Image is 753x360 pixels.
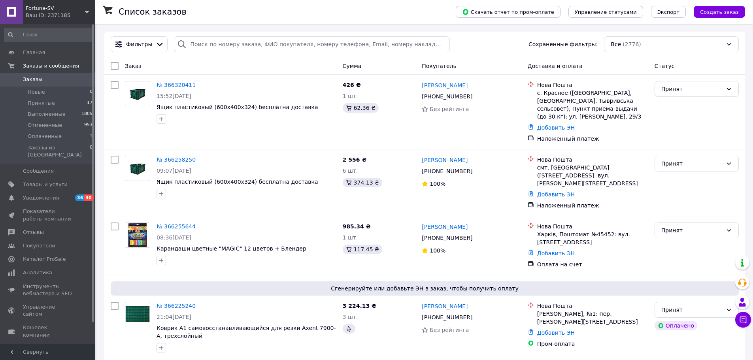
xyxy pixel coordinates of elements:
[23,208,73,222] span: Показатели работы компании
[661,85,723,93] div: Принят
[157,234,191,241] span: 08:36[DATE]
[343,168,358,174] span: 6 шт.
[157,93,191,99] span: 15:52[DATE]
[119,7,187,17] h1: Список заказов
[537,310,648,326] div: [PERSON_NAME], №1: пер. [PERSON_NAME][STREET_ADDRESS]
[537,340,648,348] div: Пром-оплата
[343,223,371,230] span: 985.34 ₴
[23,269,52,276] span: Аналитика
[125,222,150,248] a: Фото товару
[23,62,79,70] span: Заказы и сообщения
[430,181,445,187] span: 100%
[28,100,55,107] span: Принятые
[343,245,382,254] div: 117.45 ₴
[157,104,318,110] a: Ящик пластиковый (600х400х324) бесплатна доставка
[157,303,196,309] a: № 366225240
[568,6,643,18] button: Управление статусами
[90,133,92,140] span: 1
[87,100,92,107] span: 17
[23,194,59,202] span: Уведомления
[422,302,468,310] a: [PERSON_NAME]
[430,106,469,112] span: Без рейтинга
[700,9,739,15] span: Создать заказ
[157,179,318,185] a: Ящик пластиковый (600х400х324) бесплатна доставка
[651,6,686,18] button: Экспорт
[28,111,66,118] span: Выполненные
[661,305,723,314] div: Принят
[174,36,449,52] input: Поиск по номеру заказа, ФИО покупателя, номеру телефона, Email, номеру накладной
[75,194,84,201] span: 36
[686,8,745,15] a: Создать заказ
[537,230,648,246] div: Харків, Поштомат №45452: вул. [STREET_ADDRESS]
[84,122,92,129] span: 953
[125,81,150,106] a: Фото товару
[125,302,150,327] a: Фото товару
[537,135,648,143] div: Наложенный платеж
[23,229,44,236] span: Отзывы
[343,178,382,187] div: 374.13 ₴
[81,111,92,118] span: 1805
[28,89,45,96] span: Новые
[537,124,575,131] a: Добавить ЭН
[157,156,196,163] a: № 366258250
[528,63,583,69] span: Доставка и оплата
[343,103,379,113] div: 62.36 ₴
[537,330,575,336] a: Добавить ЭН
[28,144,90,158] span: Заказы из [GEOGRAPHIC_DATA]
[343,314,358,320] span: 3 шт.
[422,63,457,69] span: Покупатель
[575,9,637,15] span: Управление статусами
[84,194,93,201] span: 30
[537,81,648,89] div: Нова Пошта
[23,283,73,297] span: Инструменты вебмастера и SEO
[157,314,191,320] span: 21:04[DATE]
[26,5,85,12] span: Fortuna-SV
[661,159,723,168] div: Принят
[23,324,73,338] span: Кошелек компании
[343,63,362,69] span: Сумма
[4,28,93,42] input: Поиск
[125,223,150,247] img: Фото товару
[537,222,648,230] div: Нова Пошта
[343,234,358,241] span: 1 шт.
[735,312,751,328] button: Чат с покупателем
[23,49,45,56] span: Главная
[420,91,474,102] div: [PHONE_NUMBER]
[23,168,54,175] span: Сообщения
[125,160,150,177] img: Фото товару
[655,63,675,69] span: Статус
[456,6,561,18] button: Скачать отчет по пром-оплате
[537,302,648,310] div: Нова Пошта
[611,40,621,48] span: Все
[420,166,474,177] div: [PHONE_NUMBER]
[23,181,68,188] span: Товары и услуги
[537,191,575,198] a: Добавить ЭН
[157,325,336,339] a: Коврик А1 самовосстанавливающийся для резки Axent 7900-A, трехслойный
[343,303,377,309] span: 3 224.13 ₴
[28,122,62,129] span: Отмененные
[462,8,554,15] span: Скачать отчет по пром-оплате
[420,232,474,243] div: [PHONE_NUMBER]
[537,89,648,121] div: с. Красное ([GEOGRAPHIC_DATA], [GEOGRAPHIC_DATA]. Тывривська сельсовет), Пункт приема-выдачи (до ...
[157,168,191,174] span: 09:07[DATE]
[528,40,598,48] span: Сохраненные фильтры:
[430,327,469,333] span: Без рейтинга
[420,312,474,323] div: [PHONE_NUMBER]
[28,133,62,140] span: Оплаченные
[157,245,306,252] a: Карандаши цветные "MAGIC" 12 цветов + Блендер
[422,81,468,89] a: [PERSON_NAME]
[125,303,150,326] img: Фото товару
[157,82,196,88] a: № 366320411
[26,12,95,19] div: Ваш ID: 2371185
[343,93,358,99] span: 1 шт.
[657,9,679,15] span: Экспорт
[126,40,152,48] span: Фильтры
[90,144,92,158] span: 0
[661,226,723,235] div: Принят
[430,247,445,254] span: 100%
[90,89,92,96] span: 0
